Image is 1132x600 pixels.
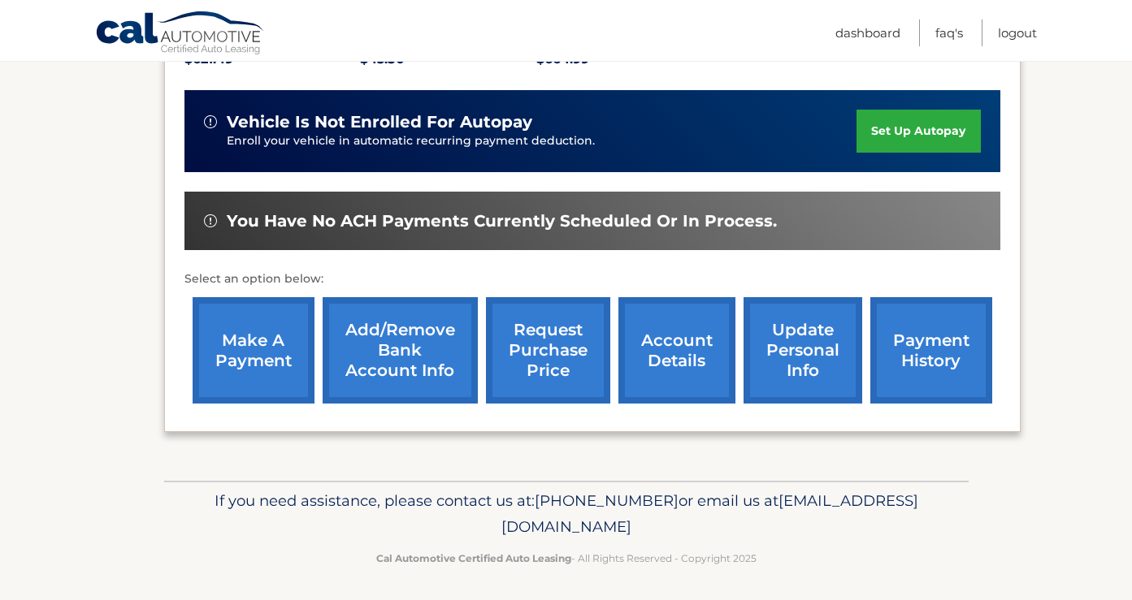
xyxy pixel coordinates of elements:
img: alert-white.svg [204,115,217,128]
a: Dashboard [835,19,900,46]
span: [PHONE_NUMBER] [535,491,679,510]
p: If you need assistance, please contact us at: or email us at [175,488,958,540]
a: update personal info [744,297,862,404]
span: [EMAIL_ADDRESS][DOMAIN_NAME] [501,491,918,536]
a: Logout [998,19,1037,46]
a: Cal Automotive [95,11,266,58]
a: FAQ's [935,19,963,46]
a: request purchase price [486,297,610,404]
strong: Cal Automotive Certified Auto Leasing [376,552,571,564]
span: You have no ACH payments currently scheduled or in process. [227,211,777,231]
img: alert-white.svg [204,214,217,227]
a: set up autopay [857,110,980,153]
a: make a payment [193,297,314,404]
a: payment history [870,297,992,404]
p: - All Rights Reserved - Copyright 2025 [175,550,958,567]
span: vehicle is not enrolled for autopay [227,112,532,132]
a: account details [618,297,735,404]
p: Select an option below: [184,270,1000,289]
a: Add/Remove bank account info [323,297,478,404]
p: Enroll your vehicle in automatic recurring payment deduction. [227,132,857,150]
